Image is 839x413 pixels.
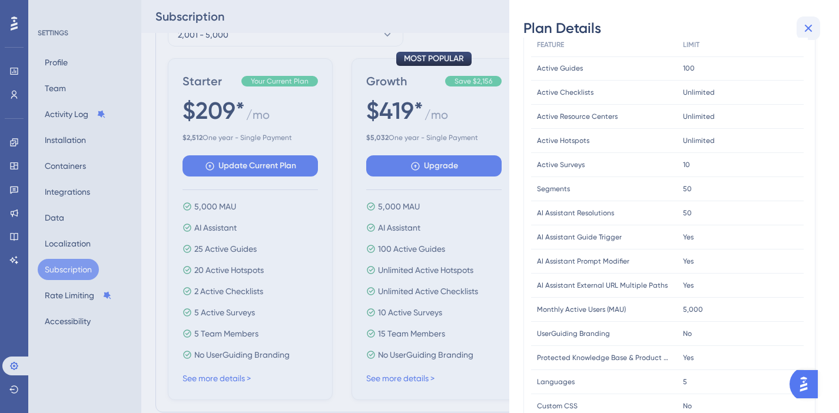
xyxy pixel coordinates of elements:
[537,353,671,362] span: Protected Knowledge Base & Product Updates
[537,184,570,194] span: Segments
[683,257,694,266] span: Yes
[537,208,614,218] span: AI Assistant Resolutions
[537,160,585,169] span: Active Surveys
[537,401,578,411] span: Custom CSS
[683,136,715,145] span: Unlimited
[537,257,629,266] span: AI Assistant Prompt Modifier
[683,64,695,73] span: 100
[537,281,668,290] span: AI Assistant External URL Multiple Paths
[537,329,610,338] span: UserGuiding Branding
[683,184,692,194] span: 50
[537,112,618,121] span: Active Resource Centers
[683,353,694,362] span: Yes
[537,40,564,49] span: FEATURE
[523,19,825,38] div: Plan Details
[790,367,825,402] iframe: UserGuiding AI Assistant Launcher
[683,329,692,338] span: No
[537,88,593,97] span: Active Checklists
[683,88,715,97] span: Unlimited
[537,305,626,314] span: Monthly Active Users (MAU)
[683,160,690,169] span: 10
[537,64,583,73] span: Active Guides
[683,401,692,411] span: No
[683,112,715,121] span: Unlimited
[683,281,694,290] span: Yes
[683,208,692,218] span: 50
[683,305,703,314] span: 5,000
[683,377,687,387] span: 5
[683,232,694,242] span: Yes
[537,377,575,387] span: Languages
[537,136,589,145] span: Active Hotspots
[537,232,622,242] span: AI Assistant Guide Trigger
[683,40,699,49] span: LIMIT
